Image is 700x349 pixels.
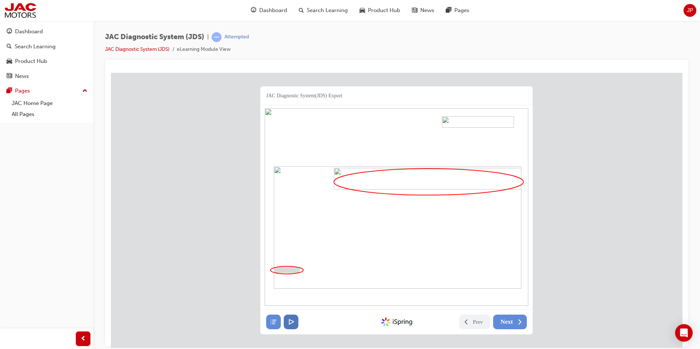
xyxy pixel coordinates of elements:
[7,88,12,94] span: pages-icon
[390,245,402,253] span: Next
[454,6,469,15] span: Pages
[687,6,693,15] span: JP
[360,6,365,15] span: car-icon
[105,33,204,41] span: JAC Diagnostic System (JDS)
[420,6,434,15] span: News
[446,6,451,15] span: pages-icon
[684,4,696,17] button: JP
[7,58,12,65] span: car-icon
[15,57,47,65] div: Product Hub
[4,2,37,19] img: jac-portal
[440,3,475,18] a: pages-iconPages
[7,44,12,50] span: search-icon
[368,6,400,15] span: Product Hub
[207,33,209,41] span: |
[15,72,29,80] div: News
[362,245,372,253] span: Prev
[82,86,87,96] span: up-icon
[9,109,90,120] a: All Pages
[251,6,256,15] span: guage-icon
[177,45,231,54] li: eLearning Module View
[155,19,231,27] div: JAC Diagnostic System(JDS) Export
[3,40,90,53] a: Search Learning
[81,334,86,344] span: prev-icon
[7,29,12,35] span: guage-icon
[3,25,90,38] a: Dashboard
[224,34,249,41] div: Attempted
[3,84,90,98] button: Pages
[3,55,90,68] a: Product Hub
[15,42,56,51] div: Search Learning
[7,73,12,80] span: news-icon
[412,6,417,15] span: news-icon
[212,32,221,42] span: learningRecordVerb_ATTEMPT-icon
[3,23,90,84] button: DashboardSearch LearningProduct HubNews
[299,6,304,15] span: search-icon
[259,6,287,15] span: Dashboard
[105,46,170,52] a: JAC Diagnostic System (JDS)
[15,27,43,36] div: Dashboard
[9,98,90,109] a: JAC Home Page
[675,324,693,342] div: Open Intercom Messenger
[406,3,440,18] a: news-iconNews
[3,70,90,83] a: News
[245,3,293,18] a: guage-iconDashboard
[15,87,30,95] div: Pages
[293,3,354,18] a: search-iconSearch Learning
[307,6,348,15] span: Search Learning
[354,3,406,18] a: car-iconProduct Hub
